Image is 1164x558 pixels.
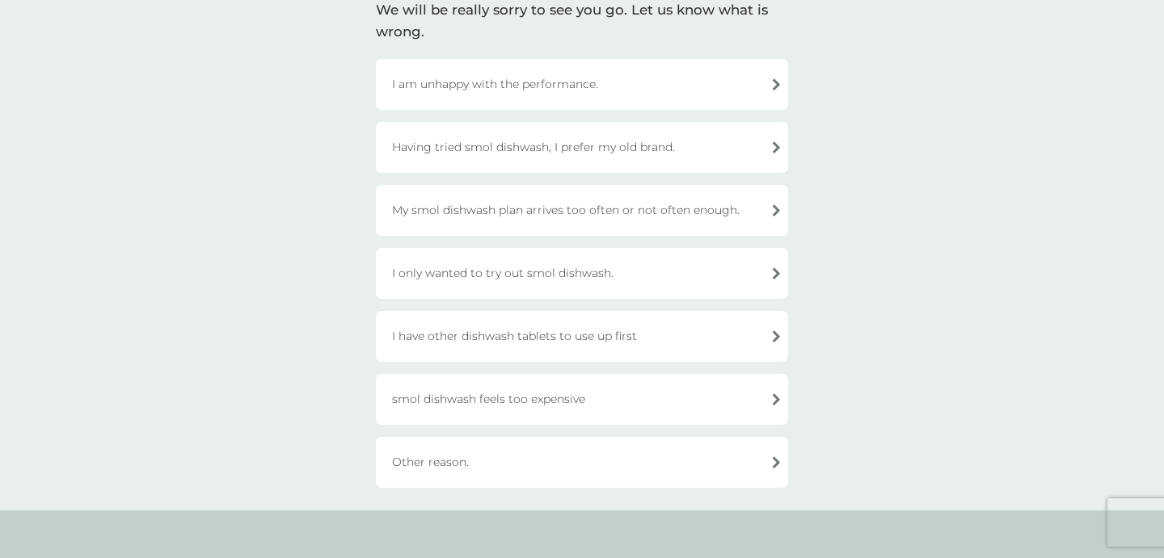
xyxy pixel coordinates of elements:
div: Other reason. [376,437,788,488]
div: I only wanted to try out smol dishwash. [376,248,788,299]
div: Having tried smol dishwash, I prefer my old brand. [376,122,788,173]
div: I am unhappy with the performance. [376,59,788,110]
div: I have other dishwash tablets to use up first [376,311,788,362]
div: smol dishwash feels too expensive [376,374,788,425]
div: My smol dishwash plan arrives too often or not often enough. [376,185,788,236]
